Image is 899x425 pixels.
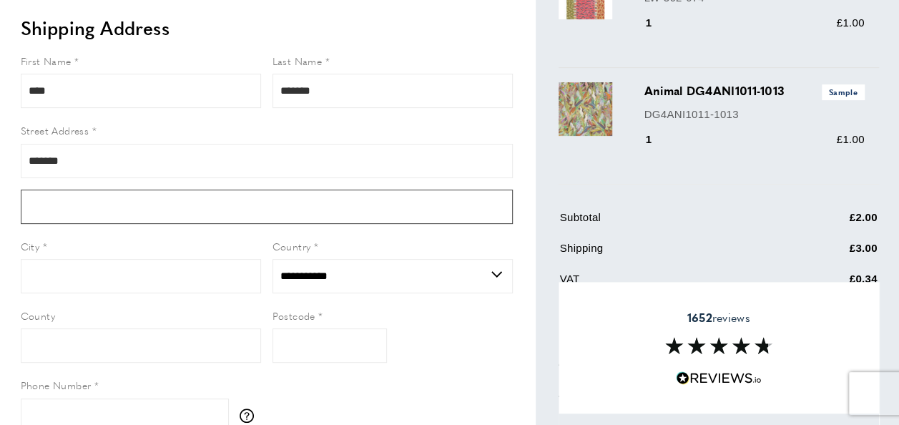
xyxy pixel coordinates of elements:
img: Reviews.io 5 stars [676,371,762,385]
p: DG4ANI1011-1013 [644,106,865,123]
strong: 1652 [687,309,712,326]
span: First Name [21,54,72,68]
span: Country [272,239,311,253]
td: £0.34 [779,270,878,298]
span: City [21,239,40,253]
span: £1.00 [836,16,864,29]
td: £2.00 [779,209,878,237]
span: County [21,308,55,323]
img: Animal DG4ANI1011-1013 [559,82,612,136]
span: Postcode [272,308,315,323]
span: Phone Number [21,378,92,392]
span: reviews [687,311,750,325]
span: Sample [822,84,865,99]
h3: Animal DG4ANI1011-1013 [644,82,865,99]
td: Shipping [560,240,777,268]
img: Reviews section [665,337,772,354]
td: Subtotal [560,209,777,237]
button: More information [240,409,261,423]
div: 1 [644,131,672,148]
span: Street Address [21,123,89,137]
td: £3.00 [779,240,878,268]
span: Last Name [272,54,323,68]
div: 1 [644,14,672,31]
td: VAT [560,270,777,298]
h2: Shipping Address [21,15,513,41]
span: £1.00 [836,133,864,145]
